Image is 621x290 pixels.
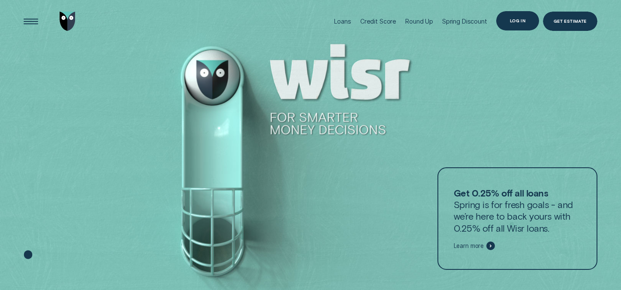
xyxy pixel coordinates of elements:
a: Get 0.25% off all loansSpring is for fresh goals - and we’re here to back yours with 0.25% off al... [437,167,597,270]
span: Learn more [454,242,484,250]
img: Wisr [60,12,76,31]
div: Credit Score [360,18,396,25]
button: Log in [496,11,540,30]
p: Spring is for fresh goals - and we’re here to back yours with 0.25% off all Wisr loans. [454,187,581,234]
div: Spring Discount [442,18,487,25]
div: Log in [510,19,525,23]
div: Round Up [405,18,433,25]
button: Open Menu [21,12,40,31]
div: Loans [334,18,351,25]
a: Get Estimate [543,12,597,31]
strong: Get 0.25% off all loans [454,187,549,198]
